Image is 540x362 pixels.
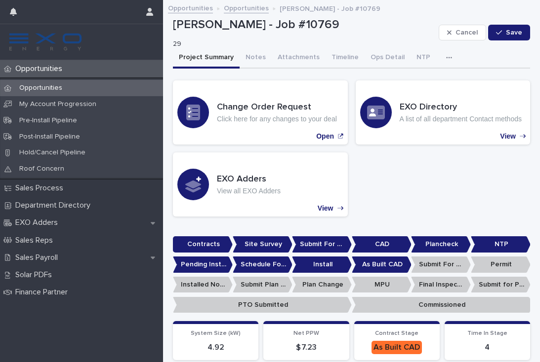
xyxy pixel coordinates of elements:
[411,236,471,253] p: Plancheck
[292,256,352,273] p: Install
[11,270,60,280] p: Solar PDFs
[173,277,233,293] p: Installed No Permit
[173,48,240,69] button: Project Summary
[318,204,333,213] p: View
[11,148,93,157] p: Hold/Cancel Pipeline
[191,330,241,336] span: System Size (kW)
[326,48,365,69] button: Timeline
[11,116,85,125] p: Pre-Install Pipeline
[217,187,281,195] p: View all EXO Adders
[439,25,486,40] button: Cancel
[179,343,252,352] p: 4.92
[173,152,348,217] a: View
[356,80,531,145] a: View
[500,132,516,141] p: View
[352,256,412,273] p: As Built CAD
[352,297,531,313] p: Commissioned
[11,84,70,92] p: Opportunities
[11,64,70,73] p: Opportunities
[11,100,104,109] p: My Account Progression
[292,236,352,253] p: Submit For CAD
[280,2,380,13] p: [PERSON_NAME] - Job #10769
[506,29,522,36] span: Save
[168,2,213,13] a: Opportunities
[233,256,292,273] p: Schedule For Install
[173,236,233,253] p: Contracts
[411,48,436,69] button: NTP
[233,277,292,293] p: Submit Plan Change
[292,277,352,293] p: Plan Change
[488,25,530,40] button: Save
[224,2,269,13] a: Opportunities
[316,132,334,141] p: Open
[400,102,522,113] h3: EXO Directory
[411,256,471,273] p: Submit For Permit
[233,236,292,253] p: Site Survey
[8,32,83,52] img: FKS5r6ZBThi8E5hshIGi
[11,236,61,245] p: Sales Reps
[11,288,76,297] p: Finance Partner
[375,330,418,336] span: Contract Stage
[352,277,412,293] p: MPU
[293,330,319,336] span: Net PPW
[11,218,66,227] p: EXO Adders
[471,277,531,293] p: Submit for PTO
[217,102,337,113] h3: Change Order Request
[365,48,411,69] button: Ops Detail
[173,40,431,48] p: 29
[240,48,272,69] button: Notes
[272,48,326,69] button: Attachments
[173,256,233,273] p: Pending Install Task
[400,115,522,123] p: A list of all department Contact methods
[173,80,348,145] a: Open
[451,343,524,352] p: 4
[11,201,98,210] p: Department Directory
[217,115,337,123] p: Click here for any changes to your deal
[471,256,531,273] p: Permit
[352,236,412,253] p: CAD
[411,277,471,293] p: Final Inspection
[173,297,352,313] p: PTO Submitted
[269,343,343,352] p: $ 7.23
[173,18,435,32] p: [PERSON_NAME] - Job #10769
[11,183,71,193] p: Sales Process
[471,236,531,253] p: NTP
[11,165,72,173] p: Roof Concern
[11,133,88,141] p: Post-Install Pipeline
[11,253,66,262] p: Sales Payroll
[467,330,507,336] span: Time In Stage
[217,174,281,185] h3: EXO Adders
[372,341,422,354] div: As Built CAD
[456,29,478,36] span: Cancel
